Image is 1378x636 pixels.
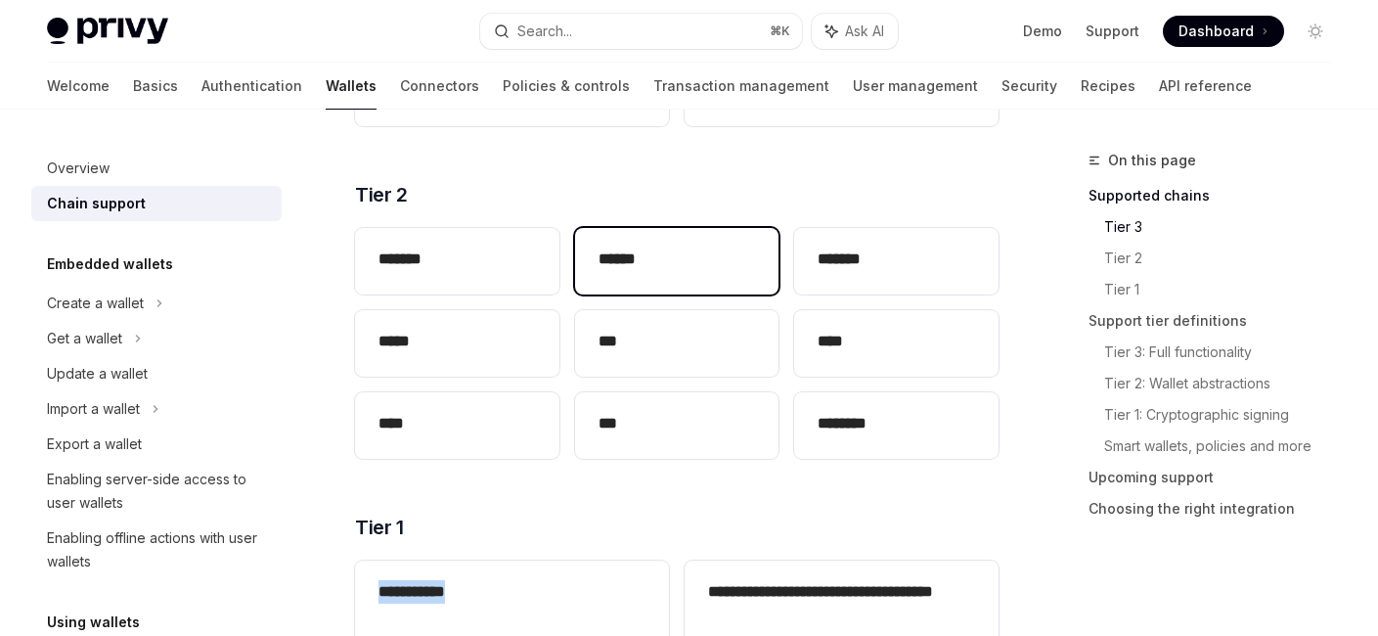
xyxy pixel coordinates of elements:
div: Chain support [47,192,146,215]
a: Upcoming support [1089,462,1347,493]
a: Tier 2 [1104,243,1347,274]
a: Authentication [201,63,302,110]
a: Tier 3: Full functionality [1104,337,1347,368]
a: Security [1001,63,1057,110]
button: Search...⌘K [480,14,802,49]
a: Basics [133,63,178,110]
span: On this page [1108,149,1196,172]
a: Supported chains [1089,180,1347,211]
a: Support tier definitions [1089,305,1347,337]
div: Enabling server-side access to user wallets [47,468,270,515]
a: Recipes [1081,63,1135,110]
span: Dashboard [1178,22,1254,41]
a: Tier 1: Cryptographic signing [1104,399,1347,431]
img: light logo [47,18,168,45]
a: User management [853,63,978,110]
span: Ask AI [845,22,884,41]
a: Support [1086,22,1139,41]
a: Chain support [31,186,282,221]
a: Choosing the right integration [1089,493,1347,524]
a: Tier 1 [1104,274,1347,305]
a: Connectors [400,63,479,110]
span: Tier 2 [355,181,407,208]
h5: Using wallets [47,611,140,634]
a: API reference [1159,63,1252,110]
a: Wallets [326,63,377,110]
span: Tier 1 [355,514,403,541]
button: Ask AI [812,14,898,49]
a: Enabling server-side access to user wallets [31,462,282,521]
a: Demo [1023,22,1062,41]
div: Search... [517,20,572,43]
a: Smart wallets, policies and more [1104,431,1347,462]
a: Tier 2: Wallet abstractions [1104,368,1347,399]
div: Enabling offline actions with user wallets [47,526,270,573]
h5: Embedded wallets [47,252,173,276]
div: Update a wallet [47,362,148,386]
div: Overview [47,157,110,180]
a: Dashboard [1163,16,1284,47]
a: Update a wallet [31,356,282,391]
div: Get a wallet [47,327,122,350]
span: ⌘ K [770,23,790,39]
a: Welcome [47,63,110,110]
a: Export a wallet [31,427,282,462]
a: Enabling offline actions with user wallets [31,521,282,579]
div: Export a wallet [47,432,142,456]
button: Toggle dark mode [1300,16,1331,47]
a: Overview [31,151,282,186]
a: Transaction management [653,63,829,110]
div: Import a wallet [47,397,140,421]
div: Create a wallet [47,292,144,315]
a: Policies & controls [503,63,630,110]
a: Tier 3 [1104,211,1347,243]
